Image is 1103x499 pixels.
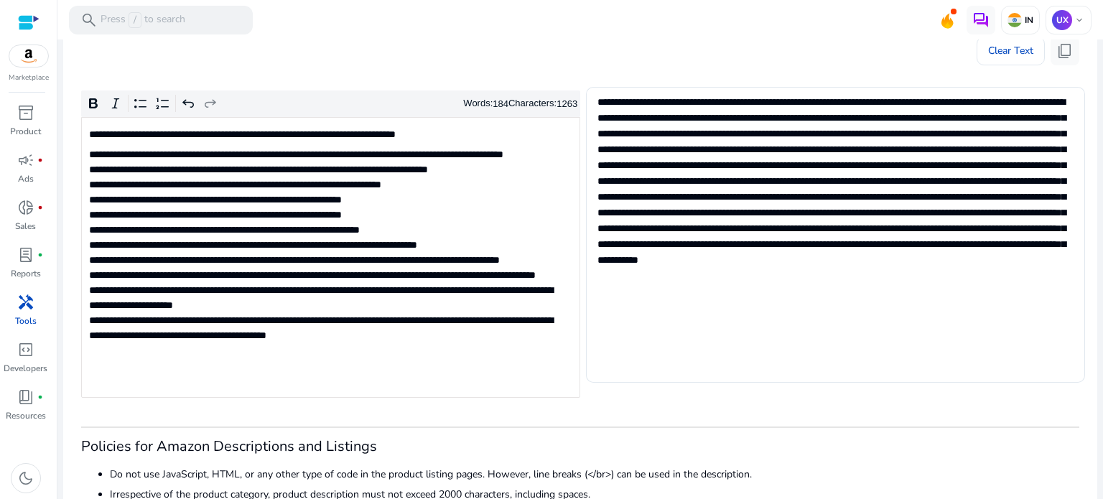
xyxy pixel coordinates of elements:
[1051,37,1079,65] button: content_copy
[110,467,1079,482] li: Do not use JavaScript, HTML, or any other type of code in the product listing pages. However, lin...
[17,470,34,487] span: dark_mode
[81,117,580,398] div: Rich Text Editor. Editing area: main. Press Alt+0 for help.
[493,98,508,109] label: 184
[80,11,98,29] span: search
[557,98,577,109] label: 1263
[101,12,185,28] p: Press to search
[1052,10,1072,30] p: UX
[37,205,43,210] span: fiber_manual_record
[9,45,48,67] img: amazon.svg
[10,125,41,138] p: Product
[17,341,34,358] span: code_blocks
[1074,14,1085,26] span: keyboard_arrow_down
[9,73,49,83] p: Marketplace
[37,252,43,258] span: fiber_manual_record
[988,37,1033,65] span: Clear Text
[1022,14,1033,26] p: IN
[463,95,577,113] div: Words: Characters:
[17,246,34,264] span: lab_profile
[37,157,43,163] span: fiber_manual_record
[1056,42,1074,60] span: content_copy
[17,199,34,216] span: donut_small
[4,362,47,375] p: Developers
[37,394,43,400] span: fiber_manual_record
[17,294,34,311] span: handyman
[11,267,41,280] p: Reports
[18,172,34,185] p: Ads
[81,438,1079,455] h3: Policies for Amazon Descriptions and Listings
[81,90,580,118] div: Editor toolbar
[17,388,34,406] span: book_4
[129,12,141,28] span: /
[1007,13,1022,27] img: in.svg
[15,220,36,233] p: Sales
[17,104,34,121] span: inventory_2
[15,314,37,327] p: Tools
[6,409,46,422] p: Resources
[977,37,1045,65] button: Clear Text
[17,151,34,169] span: campaign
